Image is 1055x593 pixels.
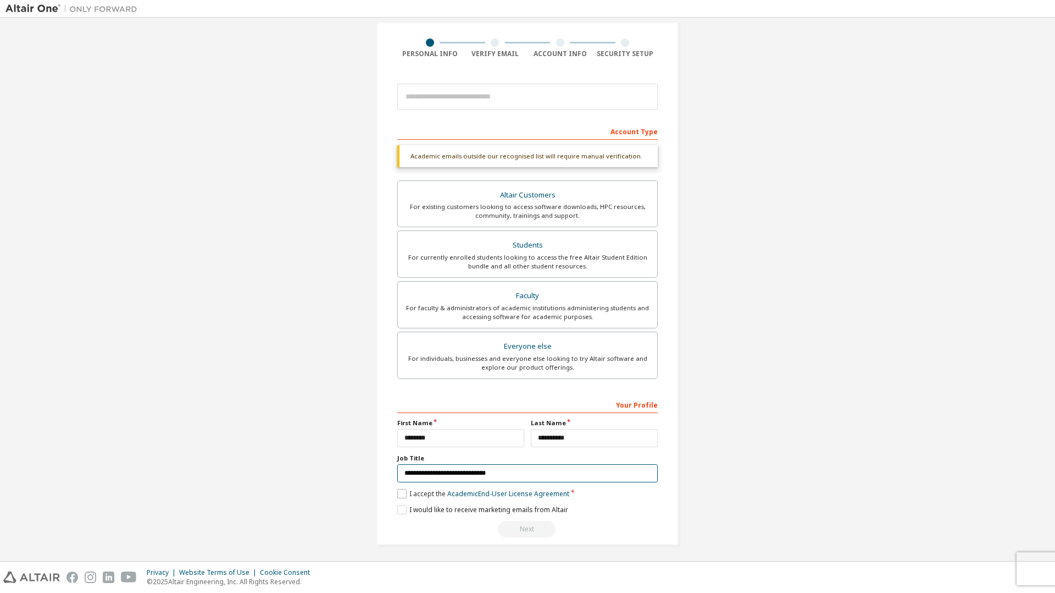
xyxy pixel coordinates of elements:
div: Personal Info [397,50,463,58]
img: linkedin.svg [103,572,114,583]
img: instagram.svg [85,572,96,583]
label: I would like to receive marketing emails from Altair [397,505,568,514]
img: facebook.svg [66,572,78,583]
div: Everyone else [404,339,651,354]
div: Your Profile [397,396,658,413]
img: altair_logo.svg [3,572,60,583]
div: For currently enrolled students looking to access the free Altair Student Edition bundle and all ... [404,253,651,271]
div: Faculty [404,288,651,304]
div: Cookie Consent [260,568,316,577]
div: Website Terms of Use [179,568,260,577]
a: Academic End-User License Agreement [447,489,569,498]
div: For existing customers looking to access software downloads, HPC resources, community, trainings ... [404,202,651,220]
div: Altair Customers [404,188,651,203]
label: Last Name [531,419,658,427]
div: For individuals, businesses and everyone else looking to try Altair software and explore our prod... [404,354,651,372]
div: Academic emails outside our recognised list will require manual verification. [397,145,658,167]
div: Account Info [527,50,593,58]
label: Job Title [397,454,658,463]
div: For faculty & administrators of academic institutions administering students and accessing softwa... [404,304,651,321]
img: Altair One [5,3,143,14]
div: Account Type [397,122,658,140]
div: Verify Email [463,50,528,58]
img: youtube.svg [121,572,137,583]
div: Read and acccept EULA to continue [397,521,658,537]
div: Privacy [147,568,179,577]
div: Students [404,238,651,253]
label: First Name [397,419,524,427]
div: Security Setup [593,50,658,58]
p: © 2025 Altair Engineering, Inc. All Rights Reserved. [147,577,316,586]
label: I accept the [397,489,569,498]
